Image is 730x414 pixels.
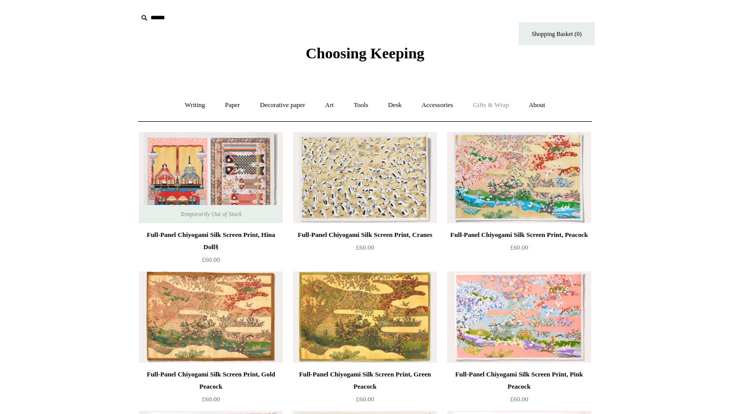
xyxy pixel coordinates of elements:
[202,256,220,263] span: £60.00
[510,395,528,403] span: £60.00
[447,132,591,223] img: Full-Panel Chiyogami Silk Screen Print, Peacock
[464,92,518,119] a: Gifts & Wrap
[139,132,283,223] a: Full-Panel Chiyogami Silk Screen Print, Hina Doll§ Full-Panel Chiyogami Silk Screen Print, Hina D...
[293,132,437,223] img: Full-Panel Chiyogami Silk Screen Print, Cranes
[413,92,462,119] a: Accessories
[139,368,283,410] a: Full-Panel Chiyogami Silk Screen Print, Gold Peacock £60.00
[447,132,591,223] a: Full-Panel Chiyogami Silk Screen Print, Peacock Full-Panel Chiyogami Silk Screen Print, Peacock
[296,368,434,393] div: Full-Panel Chiyogami Silk Screen Print, Green Peacock
[139,229,283,270] a: Full-Panel Chiyogami Silk Screen Print, Hina Doll§ £60.00
[251,92,314,119] a: Decorative paper
[450,368,589,393] div: Full-Panel Chiyogami Silk Screen Print, Pink Peacock
[345,92,378,119] a: Tools
[447,368,591,410] a: Full-Panel Chiyogami Silk Screen Print, Pink Peacock £60.00
[293,271,437,363] img: Full-Panel Chiyogami Silk Screen Print, Green Peacock
[306,53,424,60] a: Choosing Keeping
[356,244,374,251] span: £60.00
[316,92,343,119] a: Art
[139,271,283,363] img: Full-Panel Chiyogami Silk Screen Print, Gold Peacock
[293,229,437,270] a: Full-Panel Chiyogami Silk Screen Print, Cranes £60.00
[356,395,374,403] span: £60.00
[139,271,283,363] a: Full-Panel Chiyogami Silk Screen Print, Gold Peacock Full-Panel Chiyogami Silk Screen Print, Gold...
[141,229,280,253] div: Full-Panel Chiyogami Silk Screen Print, Hina Doll§
[176,92,214,119] a: Writing
[447,271,591,363] a: Full-Panel Chiyogami Silk Screen Print, Pink Peacock Full-Panel Chiyogami Silk Screen Print, Pink...
[293,132,437,223] a: Full-Panel Chiyogami Silk Screen Print, Cranes Full-Panel Chiyogami Silk Screen Print, Cranes
[447,229,591,270] a: Full-Panel Chiyogami Silk Screen Print, Peacock £60.00
[510,244,528,251] span: £60.00
[141,368,280,393] div: Full-Panel Chiyogami Silk Screen Print, Gold Peacock
[519,22,595,45] a: Shopping Basket (0)
[293,271,437,363] a: Full-Panel Chiyogami Silk Screen Print, Green Peacock Full-Panel Chiyogami Silk Screen Print, Gre...
[450,229,589,241] div: Full-Panel Chiyogami Silk Screen Print, Peacock
[447,271,591,363] img: Full-Panel Chiyogami Silk Screen Print, Pink Peacock
[216,92,249,119] a: Paper
[296,229,434,241] div: Full-Panel Chiyogami Silk Screen Print, Cranes
[306,45,424,61] span: Choosing Keeping
[520,92,555,119] a: About
[202,395,220,403] span: £60.00
[139,132,283,223] img: Full-Panel Chiyogami Silk Screen Print, Hina Doll§
[379,92,411,119] a: Desk
[170,205,251,223] span: Temporarily Out of Stock
[293,368,437,410] a: Full-Panel Chiyogami Silk Screen Print, Green Peacock £60.00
